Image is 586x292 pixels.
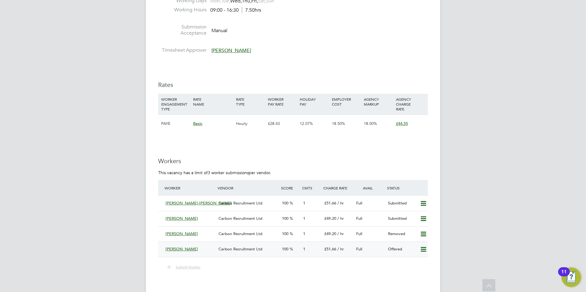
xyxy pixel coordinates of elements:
[386,244,417,254] div: Offered
[330,94,362,110] div: EMPLOYER COST
[354,182,386,193] div: Avail
[356,216,362,221] span: Full
[158,24,207,37] label: Submission Acceptance
[219,216,262,221] span: Carbon Recruitment Ltd
[337,216,344,221] span: / hr
[242,7,261,13] span: 7.50hrs
[219,246,262,252] span: Carbon Recruitment Ltd
[158,7,207,13] label: Working Hours
[396,121,408,126] span: £44.55
[561,272,567,280] div: 11
[210,7,261,13] div: 09:00 - 16:30
[337,200,344,206] span: / hr
[356,246,362,252] span: Full
[300,121,313,126] span: 12.07%
[158,157,428,165] h3: Workers
[160,94,192,114] div: WORKER ENGAGEMENT TYPE
[337,231,344,236] span: / hr
[280,182,301,193] div: Score
[282,231,288,236] span: 100
[166,246,198,252] span: [PERSON_NAME]
[158,47,207,54] label: Timesheet Approver
[192,94,234,110] div: RATE NAME
[176,264,200,269] span: Submit Worker
[216,182,280,193] div: Vendor
[386,229,417,239] div: Removed
[166,231,198,236] span: [PERSON_NAME]
[386,182,428,193] div: Status
[207,170,249,175] em: 3 worker submissions
[160,115,192,133] div: PAYE
[394,94,426,114] div: AGENCY CHARGE RATE
[322,182,354,193] div: Charge Rate
[356,231,362,236] span: Full
[282,216,288,221] span: 100
[266,94,298,110] div: WORKER PAY RATE
[158,170,428,175] p: This vacancy has a limit of per vendor.
[298,94,330,110] div: HOLIDAY PAY
[337,246,344,252] span: / hr
[219,200,262,206] span: Carbon Recruitment Ltd
[163,182,216,193] div: Worker
[386,198,417,208] div: Submitted
[211,47,251,54] span: [PERSON_NAME]
[193,121,202,126] span: Basic
[163,263,205,271] button: Submit Worker
[324,200,336,206] span: £51.66
[234,94,266,110] div: RATE TYPE
[211,27,227,33] span: Manual
[303,231,305,236] span: 1
[158,81,428,89] h3: Rates
[303,246,305,252] span: 1
[386,214,417,224] div: Submitted
[166,200,232,206] span: [PERSON_NAME]-[PERSON_NAME]
[234,115,266,133] div: Hourly
[303,216,305,221] span: 1
[362,94,394,110] div: AGENCY MARKUP
[324,246,336,252] span: £51.66
[219,231,262,236] span: Carbon Recruitment Ltd
[324,216,336,221] span: £49.20
[561,268,581,287] button: Open Resource Center, 11 new notifications
[282,246,288,252] span: 100
[356,200,362,206] span: Full
[266,115,298,133] div: £28.43
[364,121,377,126] span: 18.00%
[303,200,305,206] span: 1
[166,216,198,221] span: [PERSON_NAME]
[282,200,288,206] span: 100
[301,182,322,193] div: Cmts
[324,231,336,236] span: £49.20
[332,121,345,126] span: 18.50%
